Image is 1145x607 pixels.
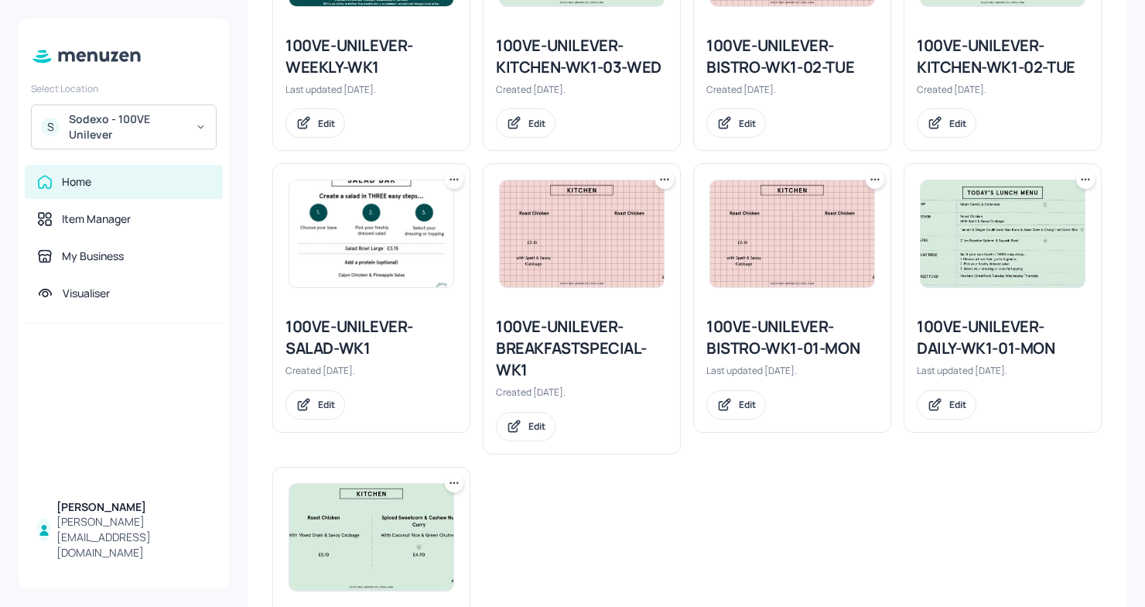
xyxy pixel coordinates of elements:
[921,180,1085,287] img: 2025-09-29-1759155274572c78e42nc3wm.jpeg
[318,117,335,130] div: Edit
[496,35,668,78] div: 100VE-UNILEVER-KITCHEN-WK1-03-WED
[706,316,878,359] div: 100VE-UNILEVER-BISTRO-WK1-01-MON
[528,117,545,130] div: Edit
[69,111,186,142] div: Sodexo - 100VE Unilever
[285,83,457,96] div: Last updated [DATE].
[31,82,217,95] div: Select Location
[285,316,457,359] div: 100VE-UNILEVER-SALAD-WK1
[285,364,457,377] div: Created [DATE].
[706,364,878,377] div: Last updated [DATE].
[56,514,210,561] div: [PERSON_NAME][EMAIL_ADDRESS][DOMAIN_NAME]
[62,211,131,227] div: Item Manager
[739,398,756,411] div: Edit
[917,35,1089,78] div: 100VE-UNILEVER-KITCHEN-WK1-02-TUE
[739,117,756,130] div: Edit
[949,398,966,411] div: Edit
[62,174,91,190] div: Home
[500,180,664,287] img: 2025-08-30-1756546222576n0m0l4jn65j.jpeg
[289,484,453,591] img: 2025-09-29-1759140330845b7i8l5vd5vr.jpeg
[289,180,453,287] img: 2025-08-31-1756649798365ndgno7gnq6j.jpeg
[62,249,124,264] div: My Business
[917,83,1089,96] div: Created [DATE].
[706,35,878,78] div: 100VE-UNILEVER-BISTRO-WK1-02-TUE
[496,386,668,399] div: Created [DATE].
[496,316,668,381] div: 100VE-UNILEVER-BREAKFASTSPECIAL-WK1
[285,35,457,78] div: 100VE-UNILEVER-WEEKLY-WK1
[917,316,1089,359] div: 100VE-UNILEVER-DAILY-WK1-01-MON
[56,499,210,515] div: [PERSON_NAME]
[917,364,1089,377] div: Last updated [DATE].
[318,398,335,411] div: Edit
[63,286,110,301] div: Visualiser
[496,83,668,96] div: Created [DATE].
[528,420,545,433] div: Edit
[710,180,874,287] img: 2025-08-30-1756546222576n0m0l4jn65j.jpeg
[41,118,60,136] div: S
[706,83,878,96] div: Created [DATE].
[949,117,966,130] div: Edit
